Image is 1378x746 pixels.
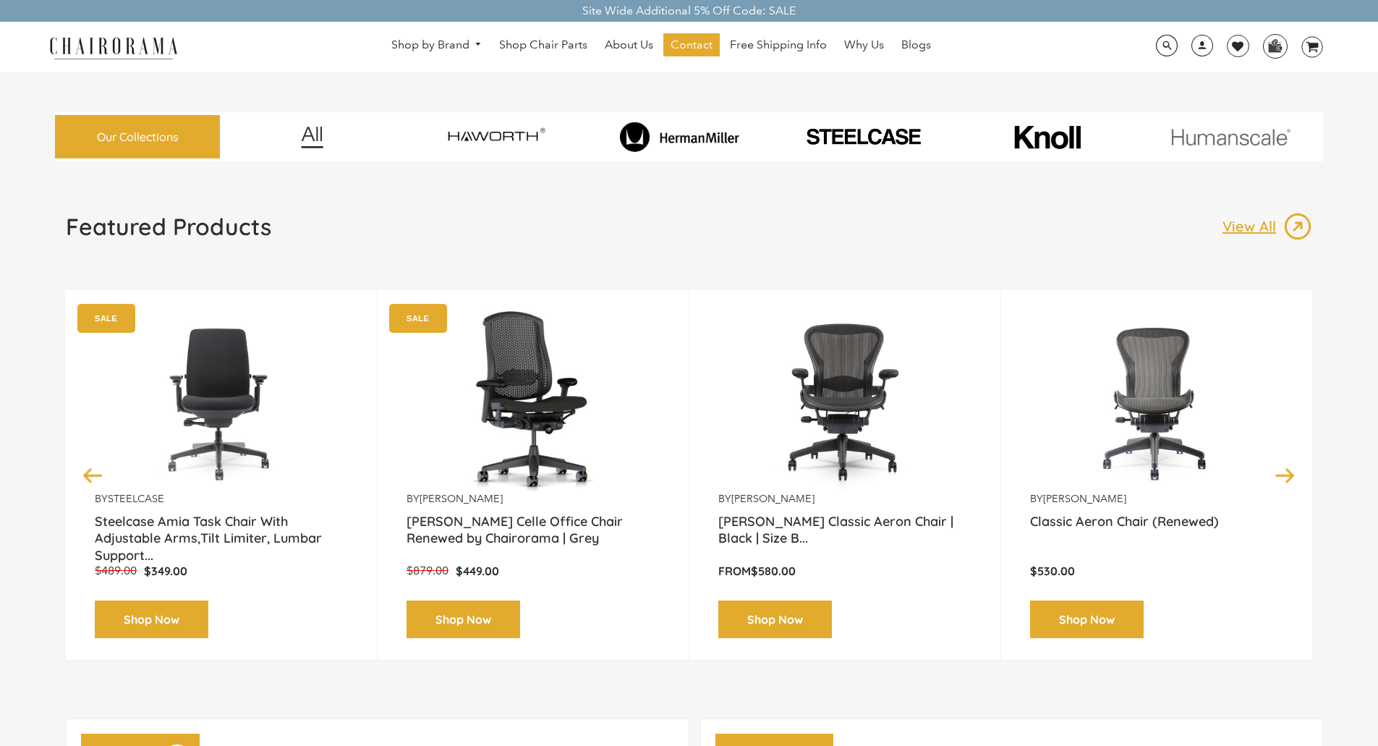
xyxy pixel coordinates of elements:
img: WhatsApp_Image_2024-07-12_at_16.23.01.webp [1264,35,1286,56]
img: image_13.png [1283,212,1312,241]
img: image_8_173eb7e0-7579-41b4-bc8e-4ba0b8ba93e8.png [591,122,768,152]
a: Classic Aeron Chair (Renewed) - chairorama Classic Aeron Chair (Renewed) - chairorama [1030,311,1283,492]
a: Shop Now [718,601,832,639]
img: Classic Aeron Chair (Renewed) - chairorama [1030,311,1283,492]
span: Shop Chair Parts [499,38,587,53]
a: [PERSON_NAME] [731,492,815,505]
span: $489.00 [95,564,137,577]
img: chairorama [41,35,186,60]
a: Shop by Brand [384,34,490,56]
img: Herman Miller Celle Office Chair Renewed by Chairorama | Grey - chairorama [407,311,660,492]
a: View All [1222,212,1312,241]
img: image_10_1.png [982,124,1113,151]
p: by [1030,492,1283,506]
span: About Us [605,38,653,53]
img: image_11.png [1142,128,1319,146]
span: Contact [671,38,713,53]
img: PHOTO-2024-07-09-00-53-10-removebg-preview.png [775,126,952,148]
span: $879.00 [407,564,448,577]
a: Why Us [837,33,891,56]
a: Steelcase Amia Task Chair With Adjustable Arms,Tilt Limiter, Lumbar Support... [95,513,348,549]
p: From [718,564,971,579]
p: by [95,492,348,506]
a: Free Shipping Info [723,33,834,56]
a: Shop Now [1030,601,1144,639]
a: [PERSON_NAME] [1043,492,1126,505]
img: Amia Chair by chairorama.com [95,311,348,492]
span: Free Shipping Info [730,38,827,53]
a: Blogs [894,33,938,56]
p: by [718,492,971,506]
a: Featured Products [66,212,271,253]
span: $349.00 [144,564,187,578]
a: Shop Now [407,601,520,639]
img: image_7_14f0750b-d084-457f-979a-a1ab9f6582c4.png [407,116,584,158]
span: $580.00 [751,564,796,578]
text: SALE [407,313,429,323]
p: View All [1222,217,1283,236]
button: Previous [80,462,106,488]
a: [PERSON_NAME] [420,492,503,505]
a: Contact [663,33,720,56]
a: About Us [597,33,660,56]
a: Our Collections [55,115,220,159]
a: Herman Miller Classic Aeron Chair | Black | Size B (Renewed) - chairorama Herman Miller Classic A... [718,311,971,492]
span: $449.00 [456,564,499,578]
a: [PERSON_NAME] Celle Office Chair Renewed by Chairorama | Grey [407,513,660,549]
a: Amia Chair by chairorama.com Renewed Amia Chair chairorama.com [95,311,348,492]
a: Classic Aeron Chair (Renewed) [1030,513,1283,549]
text: SALE [95,313,117,323]
span: Why Us [844,38,884,53]
span: Blogs [901,38,931,53]
a: Steelcase [108,492,164,505]
span: $530.00 [1030,564,1075,578]
nav: DesktopNavigation [247,33,1075,60]
button: Next [1272,462,1298,488]
a: Shop Chair Parts [492,33,595,56]
h1: Featured Products [66,212,271,241]
img: Herman Miller Classic Aeron Chair | Black | Size B (Renewed) - chairorama [718,311,971,492]
p: by [407,492,660,506]
a: Shop Now [95,601,208,639]
a: Herman Miller Celle Office Chair Renewed by Chairorama | Grey - chairorama Herman Miller Celle Of... [407,311,660,492]
img: image_12.png [272,126,352,148]
a: [PERSON_NAME] Classic Aeron Chair | Black | Size B... [718,513,971,549]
